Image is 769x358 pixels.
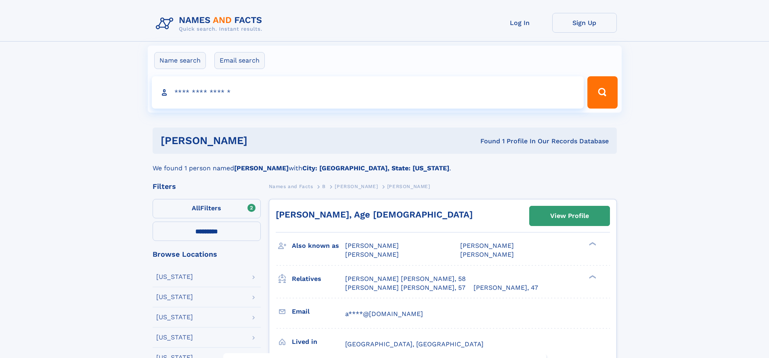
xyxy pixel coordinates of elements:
[156,314,193,320] div: [US_STATE]
[530,206,610,226] a: View Profile
[587,241,597,247] div: ❯
[153,183,261,190] div: Filters
[292,239,345,253] h3: Also known as
[587,274,597,279] div: ❯
[292,305,345,318] h3: Email
[322,184,326,189] span: B
[152,76,584,109] input: search input
[345,283,465,292] a: [PERSON_NAME] [PERSON_NAME], 57
[276,209,473,220] a: [PERSON_NAME], Age [DEMOGRAPHIC_DATA]
[335,181,378,191] a: [PERSON_NAME]
[345,340,484,348] span: [GEOGRAPHIC_DATA], [GEOGRAPHIC_DATA]
[156,274,193,280] div: [US_STATE]
[552,13,617,33] a: Sign Up
[161,136,364,146] h1: [PERSON_NAME]
[192,204,200,212] span: All
[214,52,265,69] label: Email search
[345,274,466,283] a: [PERSON_NAME] [PERSON_NAME], 58
[292,335,345,349] h3: Lived in
[292,272,345,286] h3: Relatives
[153,154,617,173] div: We found 1 person named with .
[322,181,326,191] a: B
[269,181,313,191] a: Names and Facts
[587,76,617,109] button: Search Button
[387,184,430,189] span: [PERSON_NAME]
[550,207,589,225] div: View Profile
[345,242,399,249] span: [PERSON_NAME]
[156,334,193,341] div: [US_STATE]
[474,283,538,292] a: [PERSON_NAME], 47
[153,251,261,258] div: Browse Locations
[335,184,378,189] span: [PERSON_NAME]
[302,164,449,172] b: City: [GEOGRAPHIC_DATA], State: [US_STATE]
[154,52,206,69] label: Name search
[364,137,609,146] div: Found 1 Profile In Our Records Database
[460,251,514,258] span: [PERSON_NAME]
[234,164,289,172] b: [PERSON_NAME]
[345,251,399,258] span: [PERSON_NAME]
[153,13,269,35] img: Logo Names and Facts
[488,13,552,33] a: Log In
[460,242,514,249] span: [PERSON_NAME]
[153,199,261,218] label: Filters
[156,294,193,300] div: [US_STATE]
